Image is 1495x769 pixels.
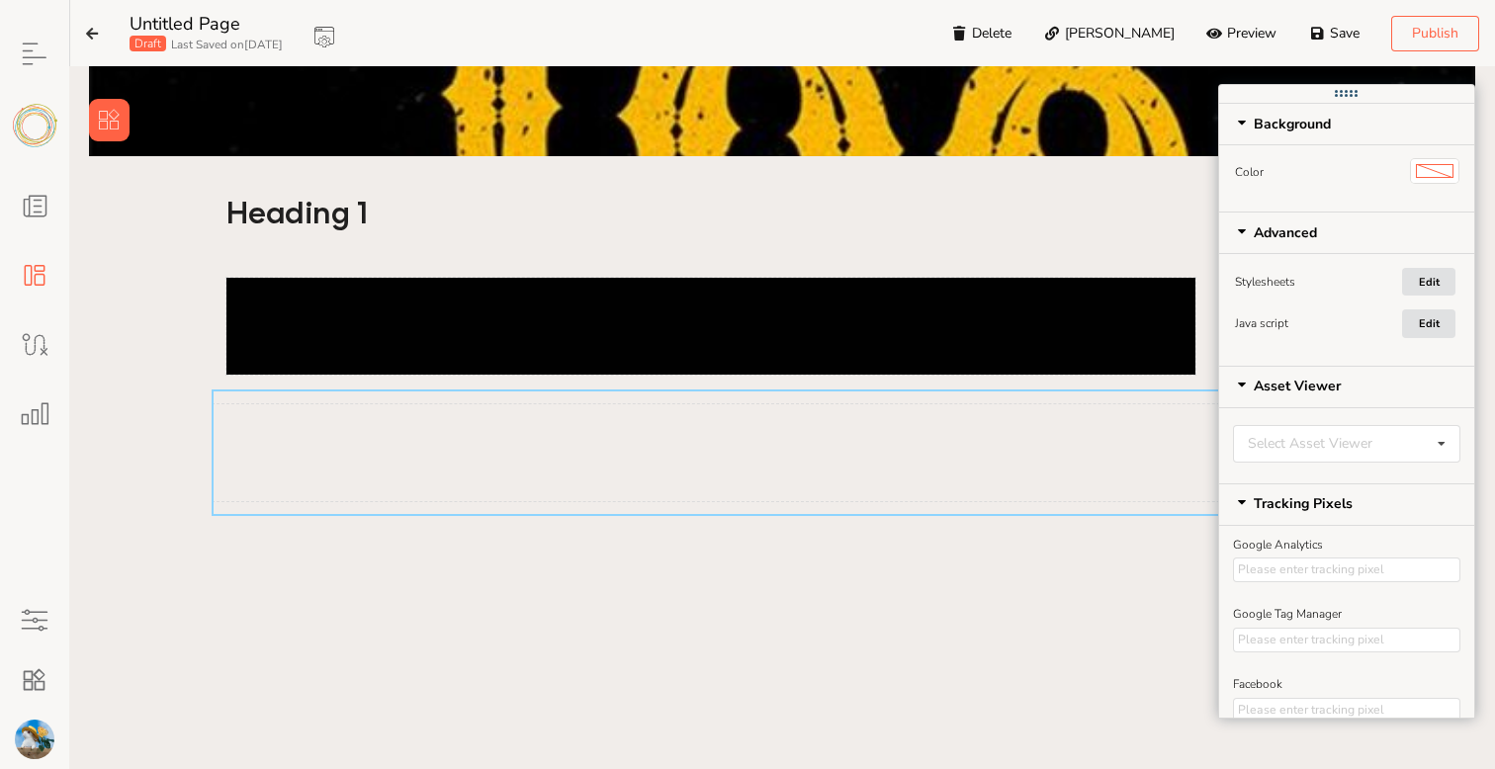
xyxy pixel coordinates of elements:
[130,36,166,51] div: Draft
[1219,484,1474,525] div: Tracking Pixels
[1233,672,1292,698] div: Facebook
[1233,602,1352,628] div: Google Tag Manager
[1235,315,1288,331] label: Java script
[1402,268,1455,296] button: Edit
[1233,533,1333,558] div: Google Analytics
[1248,437,1372,451] div: Select Asset Viewer
[15,720,54,759] img: c14c8140-d00e-456b-a132-c5785e7f8502
[1233,698,1460,723] input: Please enter tracking pixel
[1219,367,1474,407] div: Asset Viewer
[13,104,57,147] img: logo.svg
[1219,213,1474,253] div: Advanced
[130,13,283,51] div: Untitled Page
[225,198,368,229] h1: Heading 1
[1391,16,1479,51] button: Publish
[1235,164,1264,180] label: Color
[1233,628,1460,652] input: Please enter tracking pixel
[1402,309,1455,337] button: Edit
[1233,557,1460,582] input: Please enter tracking pixel
[130,36,283,51] div: Last Saved on [DATE]
[1219,104,1474,144] div: Background
[1235,274,1295,290] label: Stylesheets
